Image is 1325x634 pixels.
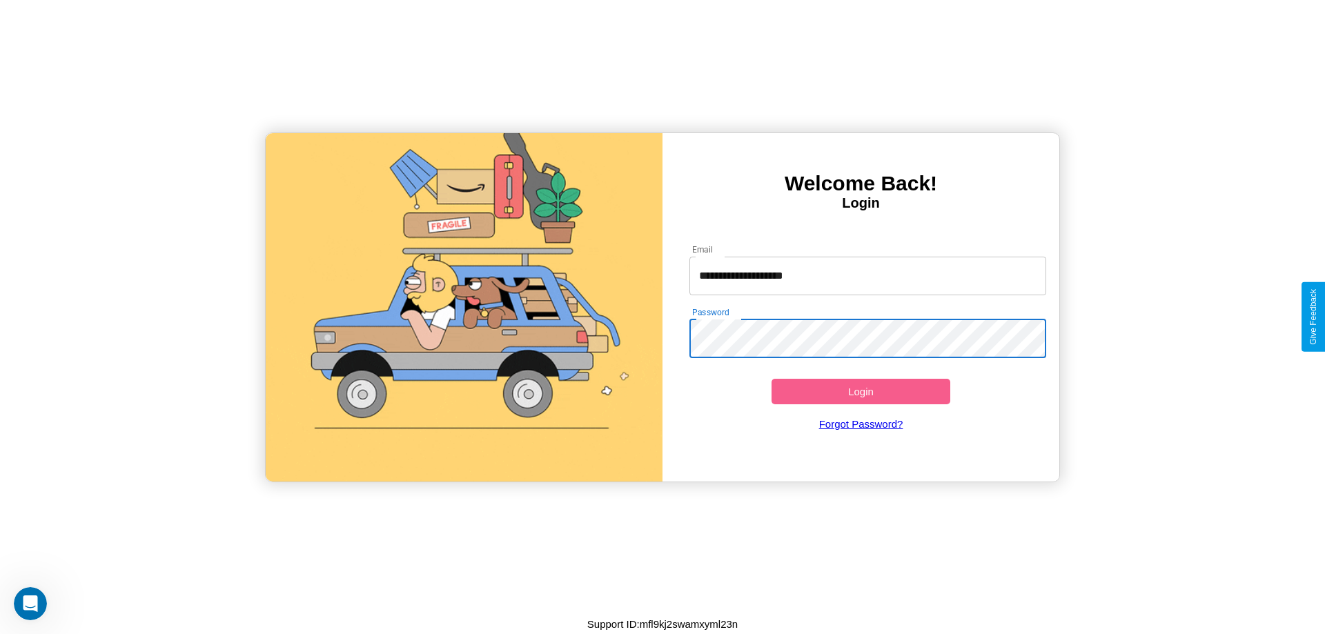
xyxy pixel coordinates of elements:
[692,306,729,318] label: Password
[14,587,47,620] iframe: Intercom live chat
[587,615,738,633] p: Support ID: mfl9kj2swamxyml23n
[662,195,1059,211] h4: Login
[1308,289,1318,345] div: Give Feedback
[772,379,950,404] button: Login
[266,133,662,482] img: gif
[683,404,1040,444] a: Forgot Password?
[692,244,714,255] label: Email
[662,172,1059,195] h3: Welcome Back!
